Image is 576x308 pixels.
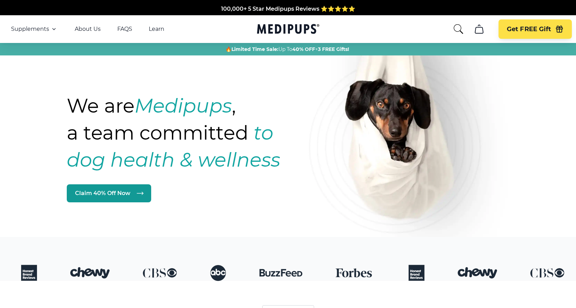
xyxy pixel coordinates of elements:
button: Supplements [11,25,58,33]
span: Get FREE Gift [507,25,551,33]
span: 100,000+ 5 Star Medipups Reviews ⭐️⭐️⭐️⭐️⭐️ [221,6,355,12]
button: cart [471,21,487,37]
img: Natural dog supplements for joint and coat health [309,9,516,264]
button: Get FREE Gift [499,19,572,39]
span: 🔥 Up To + [226,46,349,53]
h1: We are , a team committed [67,92,320,173]
a: About Us [75,26,101,33]
span: Supplements [11,26,49,33]
strong: Medipups [135,94,232,117]
a: Medipups [257,23,319,37]
span: Made In The [GEOGRAPHIC_DATA] from domestic & globally sourced ingredients [173,14,403,20]
a: Learn [149,26,164,33]
a: FAQS [117,26,132,33]
a: Claim 40% Off Now [67,184,151,202]
button: search [453,24,464,35]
